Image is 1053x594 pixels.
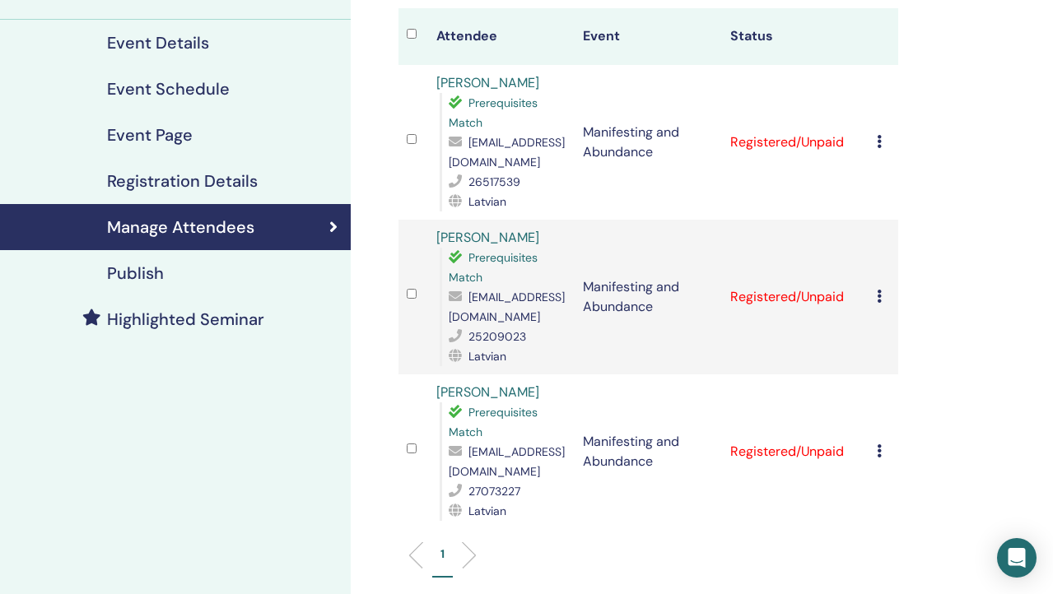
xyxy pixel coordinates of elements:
[722,8,869,65] th: Status
[449,135,565,169] span: [EMAIL_ADDRESS][DOMAIN_NAME]
[449,250,538,285] span: Prerequisites Match
[575,220,721,374] td: Manifesting and Abundance
[436,383,539,401] a: [PERSON_NAME]
[436,229,539,246] a: [PERSON_NAME]
[468,329,526,344] span: 25209023
[107,171,258,191] h4: Registration Details
[575,374,721,529] td: Manifesting and Abundance
[428,8,575,65] th: Attendee
[107,217,254,237] h4: Manage Attendees
[436,74,539,91] a: [PERSON_NAME]
[575,65,721,220] td: Manifesting and Abundance
[468,484,520,499] span: 27073227
[449,290,565,324] span: [EMAIL_ADDRESS][DOMAIN_NAME]
[468,174,520,189] span: 26517539
[107,79,230,99] h4: Event Schedule
[449,444,565,479] span: [EMAIL_ADDRESS][DOMAIN_NAME]
[107,125,193,145] h4: Event Page
[440,545,445,563] p: 1
[575,8,721,65] th: Event
[468,194,506,209] span: Latvian
[468,349,506,364] span: Latvian
[449,95,538,130] span: Prerequisites Match
[107,309,264,329] h4: Highlighted Seminar
[107,33,209,53] h4: Event Details
[107,263,164,283] h4: Publish
[449,405,538,439] span: Prerequisites Match
[468,504,506,518] span: Latvian
[997,538,1037,578] div: Open Intercom Messenger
